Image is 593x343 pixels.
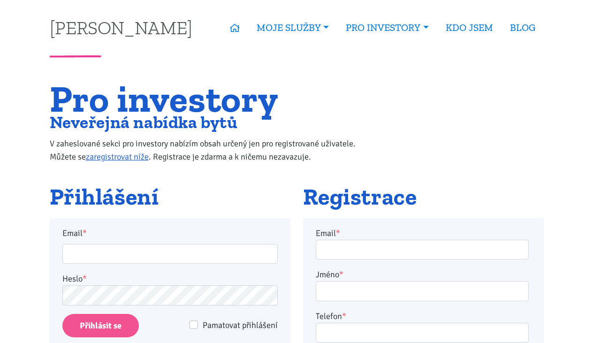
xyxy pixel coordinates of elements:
h2: Registrace [303,184,544,210]
a: [PERSON_NAME] [50,18,192,37]
p: V zaheslované sekci pro investory nabízím obsah určený jen pro registrované uživatele. Můžete se ... [50,137,375,163]
a: MOJE SLUŽBY [248,17,337,38]
abbr: required [336,228,340,238]
abbr: required [342,311,346,321]
a: BLOG [502,17,544,38]
h2: Přihlášení [50,184,290,210]
abbr: required [339,269,343,280]
label: Jméno [316,268,343,281]
h1: Pro investory [50,83,375,114]
a: PRO INVESTORY [337,17,437,38]
label: Heslo [62,272,87,285]
label: Email [316,227,340,240]
h2: Neveřejná nabídka bytů [50,114,375,130]
input: Přihlásit se [62,314,139,338]
a: zaregistrovat níže [86,152,149,162]
label: Email [56,227,284,240]
label: Telefon [316,310,346,323]
a: KDO JSEM [437,17,502,38]
span: Pamatovat přihlášení [203,320,278,330]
